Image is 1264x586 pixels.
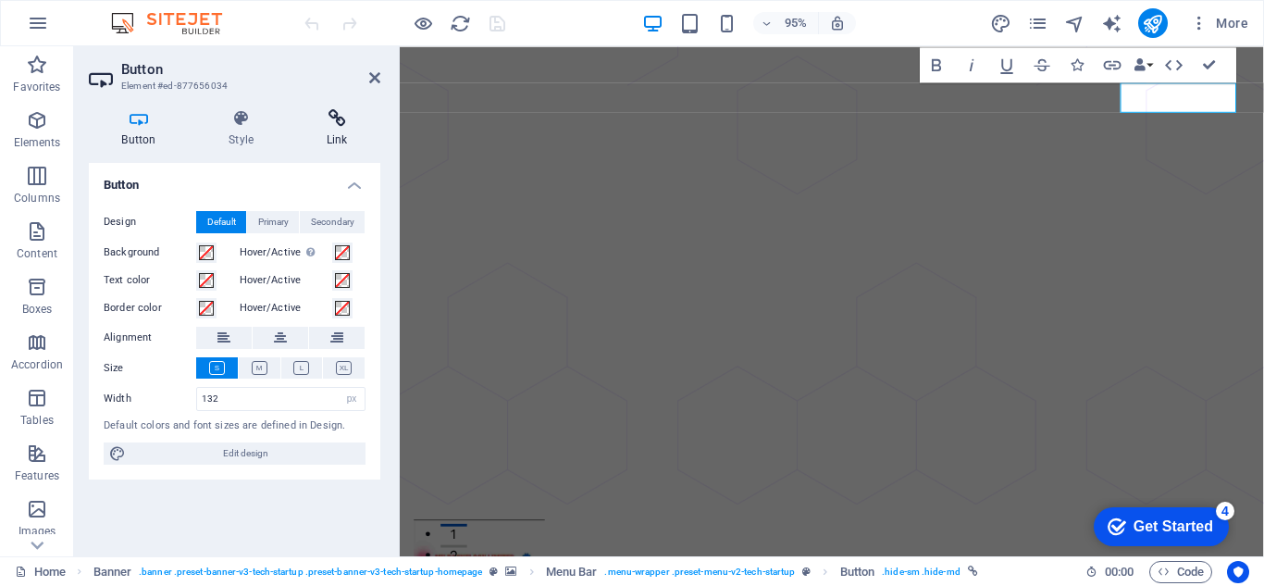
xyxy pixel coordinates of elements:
a: Click to cancel selection. Double-click to open Pages [15,561,66,583]
span: 00 00 [1105,561,1134,583]
h4: Style [196,109,294,148]
span: More [1190,14,1248,32]
span: Default [207,211,236,233]
button: Default [196,211,246,233]
button: Data Bindings [1131,47,1156,82]
button: navigator [1064,12,1086,34]
h6: Session time [1085,561,1134,583]
button: reload [449,12,471,34]
span: : [1118,565,1121,579]
button: Link [1096,47,1129,82]
p: Features [15,468,59,483]
label: Background [104,242,196,264]
p: Elements [14,135,61,150]
button: Italic (Ctrl+I) [955,47,988,82]
p: Tables [20,413,54,428]
i: This element is linked [968,567,978,577]
button: Bold (Ctrl+B) [920,47,953,82]
nav: breadcrumb [93,561,978,583]
button: HTML [1158,47,1191,82]
p: Accordion [11,357,63,372]
label: Design [104,211,196,233]
button: 1 [43,503,70,505]
div: Get Started 4 items remaining, 20% complete [15,9,150,48]
label: Hover/Active [240,297,332,319]
i: Reload page [450,13,471,34]
button: Code [1149,561,1212,583]
i: Pages (Ctrl+Alt+S) [1027,13,1048,34]
i: Design (Ctrl+Alt+Y) [990,13,1011,34]
h6: 95% [781,12,811,34]
p: Images [19,524,56,539]
i: Navigator [1064,13,1085,34]
span: Edit design [131,443,360,465]
label: Text color [104,269,196,292]
i: This element is a customizable preset [802,567,811,577]
h4: Link [293,109,380,148]
p: Content [17,246,57,261]
label: Size [104,357,196,380]
label: Alignment [104,327,196,349]
button: Usercentrics [1227,561,1249,583]
button: Strikethrough [1025,47,1059,82]
button: Secondary [300,211,365,233]
span: . menu-wrapper .preset-menu-v2-tech-startup [604,561,795,583]
span: Click to select. Double-click to edit [840,561,875,583]
label: Border color [104,297,196,319]
span: Code [1158,561,1204,583]
button: 95% [753,12,819,34]
div: Default colors and font sizes are defined in Design. [104,418,366,434]
button: design [990,12,1012,34]
img: Editor Logo [106,12,245,34]
button: publish [1138,8,1168,38]
i: Publish [1142,13,1163,34]
span: Secondary [311,211,354,233]
h2: Button [121,61,380,78]
p: Columns [14,191,60,206]
button: Primary [247,211,299,233]
span: Click to select. Double-click to edit [546,561,598,583]
h4: Button [89,109,196,148]
p: Boxes [22,302,53,317]
div: Get Started [55,20,134,37]
span: . banner .preset-banner-v3-tech-startup .preset-banner-v3-tech-startup-homepage [139,561,482,583]
h4: Button [89,163,380,196]
button: text_generator [1101,12,1123,34]
label: Width [104,393,196,404]
label: Hover/Active [240,242,332,264]
div: 4 [137,4,155,22]
i: AI Writer [1101,13,1122,34]
button: Edit design [104,443,366,465]
h3: Element #ed-877656034 [121,78,343,94]
span: Primary [258,211,289,233]
p: Favorites [13,80,60,94]
span: . hide-sm .hide-md [882,561,960,583]
button: pages [1027,12,1049,34]
button: Click here to leave preview mode and continue editing [412,12,434,34]
button: Confirm (Ctrl+⏎) [1193,47,1226,82]
span: Click to select. Double-click to edit [93,561,132,583]
i: This element is a customizable preset [489,567,498,577]
i: This element contains a background [505,567,516,577]
button: 2 [43,525,70,528]
button: More [1183,8,1256,38]
button: Icons [1060,47,1094,82]
button: Underline (Ctrl+U) [990,47,1023,82]
label: Hover/Active [240,269,332,292]
i: On resize automatically adjust zoom level to fit chosen device. [829,15,846,31]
